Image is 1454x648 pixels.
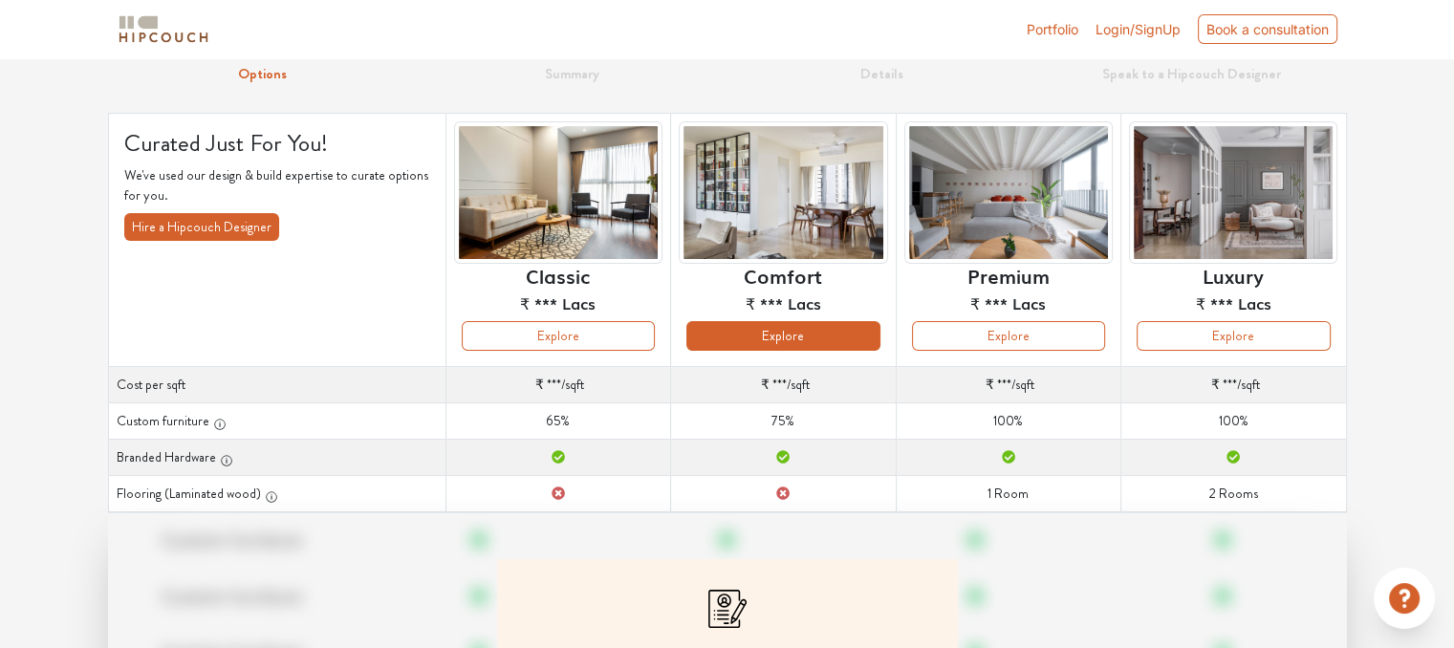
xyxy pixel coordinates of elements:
td: /sqft [445,367,670,403]
h6: Classic [526,264,590,287]
td: 75% [671,403,896,440]
td: 100% [896,403,1120,440]
span: Login/SignUp [1096,21,1181,37]
button: Hire a Hipcouch Designer [124,213,279,241]
img: header-preview [679,121,887,264]
img: logo-horizontal.svg [116,12,211,46]
td: /sqft [671,367,896,403]
td: 65% [445,403,670,440]
img: header-preview [1129,121,1337,264]
th: Branded Hardware [108,440,445,476]
td: 1 Room [896,476,1120,512]
span: logo-horizontal.svg [116,8,211,51]
td: /sqft [896,367,1120,403]
p: We've used our design & build expertise to curate options for you. [124,165,430,205]
button: Explore [1137,321,1330,351]
a: Portfolio [1027,19,1078,39]
th: Custom furniture [108,403,445,440]
div: Book a consultation [1198,14,1337,44]
h6: Premium [967,264,1050,287]
img: header-preview [454,121,662,264]
strong: Details [860,63,903,84]
td: /sqft [1121,367,1346,403]
td: 100% [1121,403,1346,440]
td: 2 Rooms [1121,476,1346,512]
button: Explore [686,321,879,351]
h6: Comfort [744,264,822,287]
th: Flooring (Laminated wood) [108,476,445,512]
th: Cost per sqft [108,367,445,403]
strong: Speak to a Hipcouch Designer [1102,63,1281,84]
h4: Curated Just For You! [124,129,430,158]
h6: Luxury [1203,264,1264,287]
strong: Options [238,63,287,84]
button: Explore [912,321,1105,351]
strong: Summary [545,63,599,84]
img: header-preview [904,121,1113,264]
button: Explore [462,321,655,351]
